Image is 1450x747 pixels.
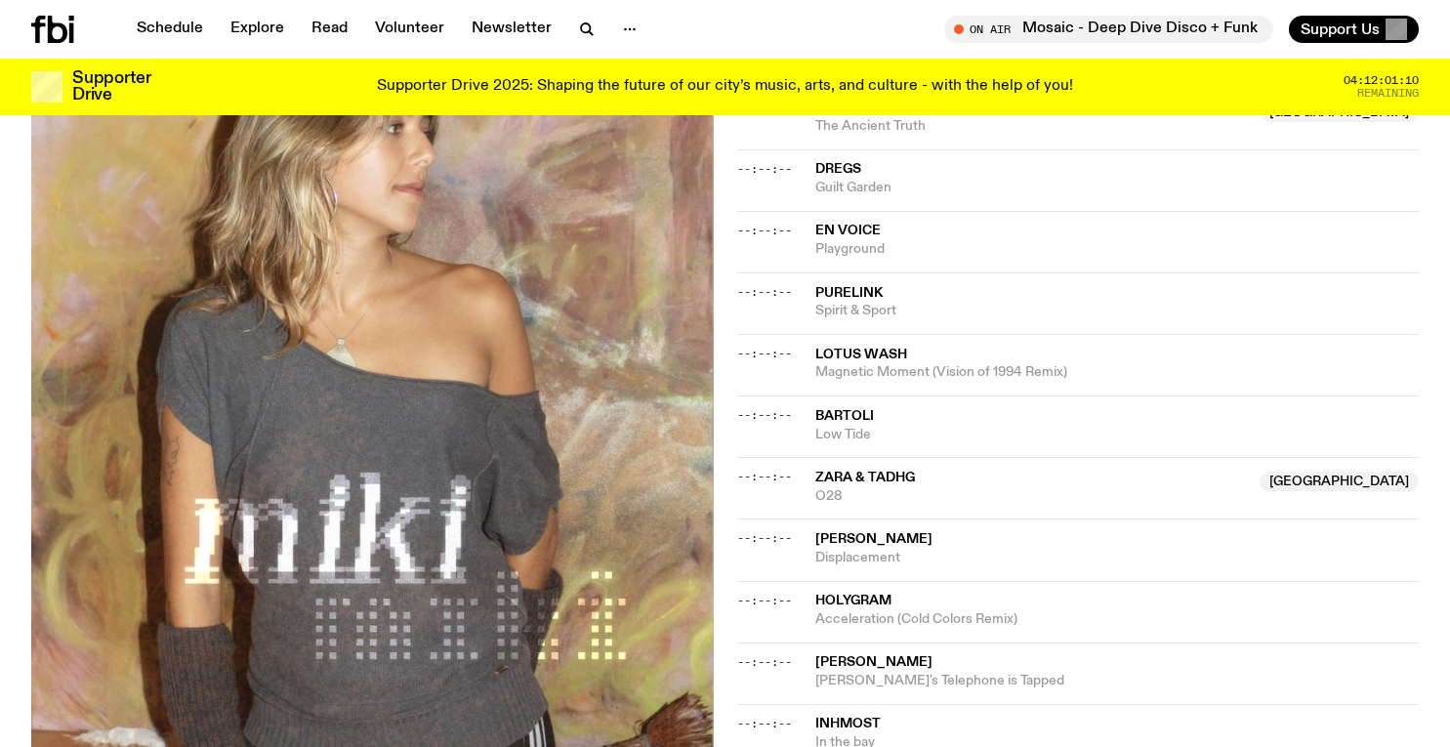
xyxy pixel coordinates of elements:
span: --:--:-- [737,161,792,177]
span: [PERSON_NAME] [815,532,932,546]
span: --:--:-- [737,593,792,608]
a: Read [300,16,359,43]
span: --:--:-- [737,284,792,300]
button: Support Us [1289,16,1419,43]
span: --:--:-- [737,223,792,238]
span: --:--:-- [737,654,792,670]
button: On AirMosaic - Deep Dive Disco + Funk [944,16,1273,43]
span: Low Tide [815,426,1420,444]
span: --:--:-- [737,346,792,361]
span: En Voice [815,224,881,237]
h3: Supporter Drive [72,70,150,104]
span: Guilt Garden [815,179,1420,197]
span: [GEOGRAPHIC_DATA] [1260,472,1419,491]
span: Bartoli [815,409,874,423]
a: Newsletter [460,16,563,43]
span: Support Us [1301,21,1380,38]
span: Spirit & Sport [815,302,1420,320]
span: Dregs [815,162,861,176]
span: Acceleration (Cold Colors Remix) [815,610,1420,629]
span: Magnetic Moment (Vision of 1994 Remix) [815,363,1420,382]
span: --:--:-- [737,407,792,423]
span: Zara & Tadhg [815,471,915,484]
span: 04:12:01:10 [1344,75,1419,86]
span: Displacement [815,549,1420,567]
span: Purelink [815,286,883,300]
span: Lotus Wash [815,348,907,361]
span: --:--:-- [737,716,792,731]
span: [PERSON_NAME]'s Telephone is Tapped [815,672,1420,690]
span: The Ancient Truth [815,117,1249,136]
span: Remaining [1357,88,1419,99]
a: Schedule [125,16,215,43]
span: Playground [815,240,1420,259]
span: [PERSON_NAME] [815,655,932,669]
p: Supporter Drive 2025: Shaping the future of our city’s music, arts, and culture - with the help o... [377,78,1073,96]
a: Volunteer [363,16,456,43]
span: --:--:-- [737,530,792,546]
span: Inhmost [815,717,881,730]
a: Explore [219,16,296,43]
span: O28 [815,487,1249,506]
span: --:--:-- [737,469,792,484]
span: Holygram [815,594,891,607]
